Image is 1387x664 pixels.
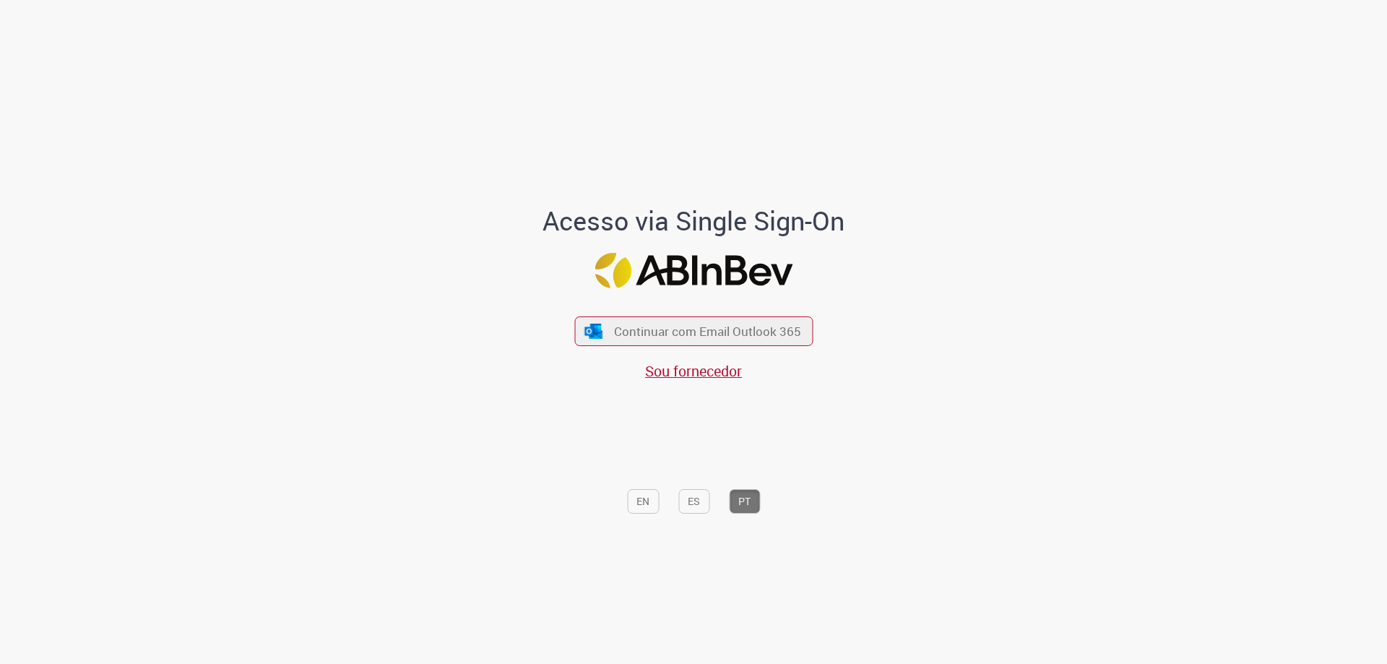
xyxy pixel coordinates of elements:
a: Sou fornecedor [645,361,742,381]
button: EN [627,489,659,514]
img: Logo ABInBev [595,253,792,288]
span: Continuar com Email Outlook 365 [614,323,801,340]
img: ícone Azure/Microsoft 360 [584,324,604,339]
button: PT [729,489,760,514]
h1: Acesso via Single Sign-On [493,207,894,236]
button: ícone Azure/Microsoft 360 Continuar com Email Outlook 365 [574,316,813,346]
button: ES [678,489,709,514]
